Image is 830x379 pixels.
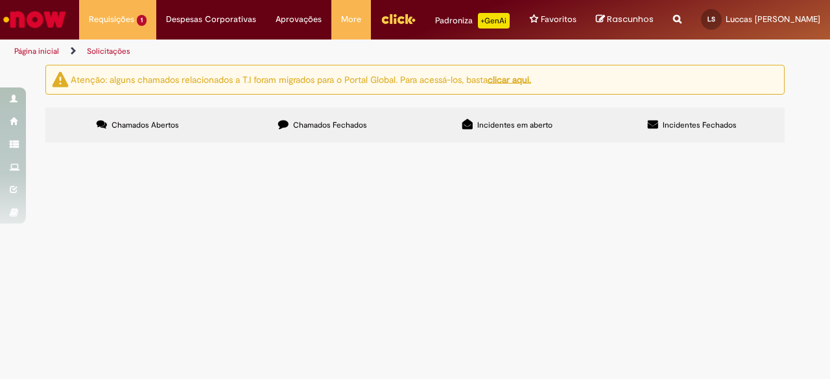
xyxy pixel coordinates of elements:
a: Rascunhos [596,14,654,26]
ng-bind-html: Atenção: alguns chamados relacionados a T.I foram migrados para o Portal Global. Para acessá-los,... [71,73,531,85]
span: 1 [137,15,147,26]
a: Solicitações [87,46,130,56]
ul: Trilhas de página [10,40,543,63]
p: +GenAi [478,13,510,29]
span: Requisições [89,13,134,26]
span: Luccas [PERSON_NAME] [726,14,820,25]
span: More [341,13,361,26]
span: LS [707,15,715,23]
span: Rascunhos [607,13,654,25]
span: Incidentes Fechados [663,120,737,130]
span: Chamados Fechados [293,120,367,130]
span: Chamados Abertos [112,120,179,130]
span: Despesas Corporativas [166,13,256,26]
a: Página inicial [14,46,59,56]
img: ServiceNow [1,6,68,32]
div: Padroniza [435,13,510,29]
a: clicar aqui. [488,73,531,85]
span: Incidentes em aberto [477,120,552,130]
img: click_logo_yellow_360x200.png [381,9,416,29]
span: Favoritos [541,13,576,26]
span: Aprovações [276,13,322,26]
